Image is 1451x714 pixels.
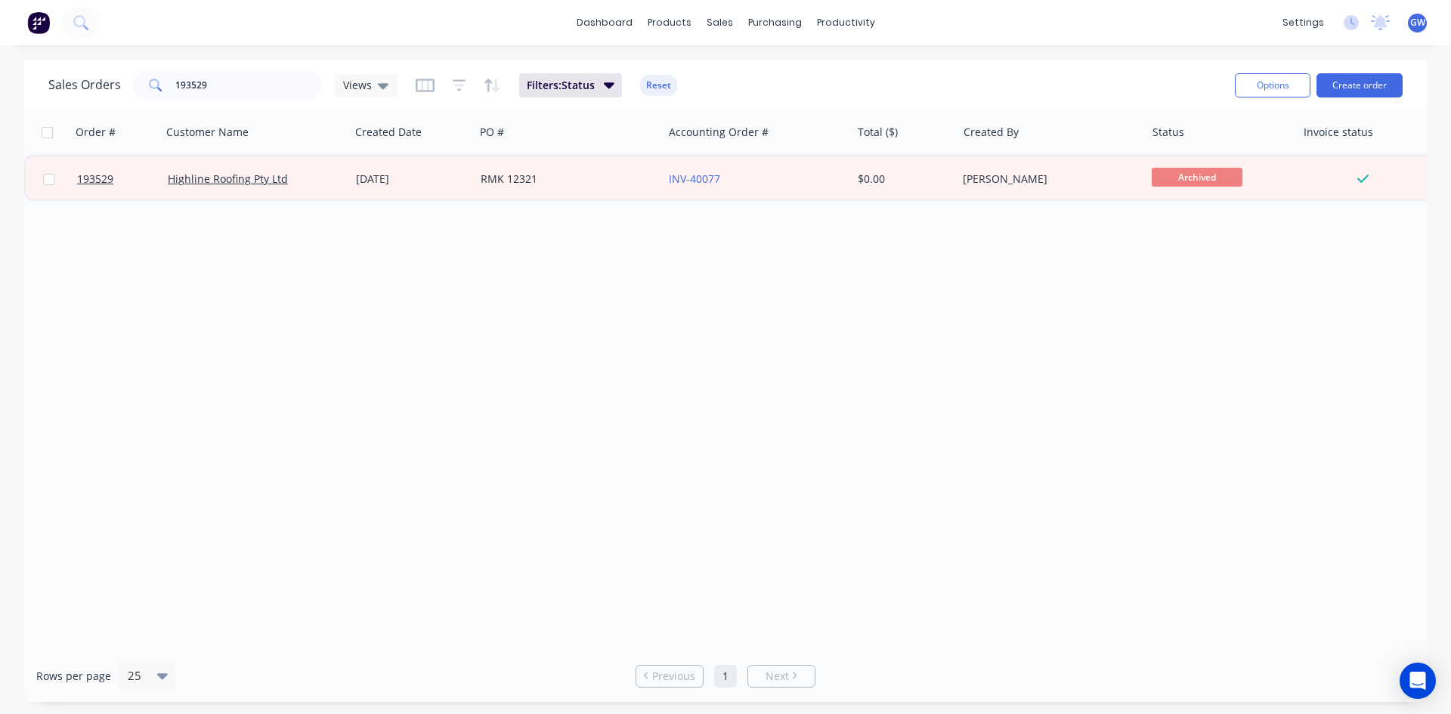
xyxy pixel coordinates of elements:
[481,172,648,187] div: RMK 12321
[527,78,595,93] span: Filters: Status
[1275,11,1332,34] div: settings
[669,172,720,186] a: INV-40077
[166,125,249,140] div: Customer Name
[1235,73,1310,97] button: Options
[168,172,288,186] a: Highline Roofing Pty Ltd
[963,172,1131,187] div: [PERSON_NAME]
[356,172,469,187] div: [DATE]
[741,11,809,34] div: purchasing
[640,75,677,96] button: Reset
[355,125,422,140] div: Created Date
[636,669,703,684] a: Previous page
[343,77,372,93] span: Views
[569,11,640,34] a: dashboard
[175,70,323,100] input: Search...
[630,665,821,688] ul: Pagination
[76,125,116,140] div: Order #
[766,669,789,684] span: Next
[809,11,883,34] div: productivity
[480,125,504,140] div: PO #
[27,11,50,34] img: Factory
[964,125,1019,140] div: Created By
[699,11,741,34] div: sales
[1304,125,1373,140] div: Invoice status
[77,172,113,187] span: 193529
[1410,16,1425,29] span: GW
[858,125,898,140] div: Total ($)
[1152,168,1242,187] span: Archived
[858,172,946,187] div: $0.00
[640,11,699,34] div: products
[748,669,815,684] a: Next page
[519,73,622,97] button: Filters:Status
[714,665,737,688] a: Page 1 is your current page
[1152,125,1184,140] div: Status
[36,669,111,684] span: Rows per page
[48,78,121,92] h1: Sales Orders
[77,156,168,202] a: 193529
[1316,73,1403,97] button: Create order
[669,125,769,140] div: Accounting Order #
[1400,663,1436,699] div: Open Intercom Messenger
[652,669,695,684] span: Previous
